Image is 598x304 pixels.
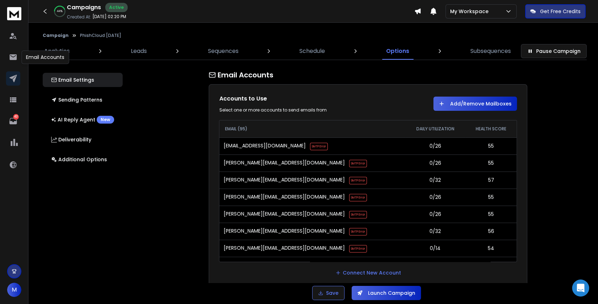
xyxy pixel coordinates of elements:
button: Deliverability [43,132,123,147]
button: Campaign [43,33,69,38]
p: [PERSON_NAME][EMAIL_ADDRESS][DOMAIN_NAME] [224,210,345,218]
button: Launch Campaign [352,286,421,300]
button: M [7,283,21,297]
div: Open Intercom Messenger [572,279,589,297]
td: 0/32 [405,223,465,240]
span: SMTP Error [349,228,367,235]
th: DAILY UTILIZATION [405,120,465,137]
p: PhishCloud [DATE] [80,33,121,38]
h1: Campaigns [67,3,101,12]
td: 55 [465,189,517,206]
p: Get Free Credits [540,8,581,15]
p: Subsequences [470,47,511,55]
div: New [97,116,114,124]
p: [PERSON_NAME][EMAIL_ADDRESS][DOMAIN_NAME] [224,244,345,253]
button: AI Reply AgentNew [43,113,123,127]
p: [PERSON_NAME][EMAIL_ADDRESS][DOMAIN_NAME] [224,159,345,167]
button: Get Free Credits [525,4,586,18]
p: Deliverability [51,136,91,143]
span: SMTP Error [349,194,367,201]
p: Additional Options [51,156,107,163]
p: My Workspace [450,8,491,15]
p: Options [386,47,409,55]
p: [EMAIL_ADDRESS][DOMAIN_NAME] [224,142,306,150]
div: Email Accounts [21,50,69,64]
td: 55 [465,206,517,223]
td: 0/14 [405,240,465,257]
td: 0/26 [405,137,465,154]
a: 43 [6,114,20,128]
td: 0/26 [405,206,465,223]
p: [PERSON_NAME][EMAIL_ADDRESS][DOMAIN_NAME] [224,193,345,201]
p: Analytics [44,47,70,55]
td: 55 [465,154,517,172]
td: 0/32 [405,172,465,189]
p: Sending Patterns [51,96,102,103]
button: Pause Campaign [521,44,587,58]
td: 0/20 [405,257,465,274]
p: [DATE] 02:20 PM [92,14,126,20]
p: Leads [131,47,147,55]
button: Sending Patterns [43,93,123,107]
span: SMTP Error [349,177,367,184]
th: EMAIL (95) [219,120,405,137]
p: Schedule [299,47,325,55]
div: Select one or more accounts to send emails from [219,107,361,113]
div: Active [105,3,128,12]
a: Subsequences [466,43,515,60]
a: Connect New Account [335,269,401,276]
td: 0/26 [405,189,465,206]
a: Schedule [295,43,329,60]
td: 0/26 [405,154,465,172]
span: SMTP Error [349,245,367,253]
a: Sequences [204,43,243,60]
td: 55 [465,137,517,154]
td: 54 [465,240,517,257]
p: AI Reply Agent [51,116,114,124]
td: 54 [465,257,517,274]
p: Created At: [67,14,91,20]
span: SMTP Error [310,143,328,150]
td: 57 [465,172,517,189]
a: Options [382,43,413,60]
p: Sequences [208,47,239,55]
p: Email Settings [51,76,94,83]
h1: Email Accounts [209,70,527,80]
p: [PERSON_NAME][EMAIL_ADDRESS][DOMAIN_NAME] [224,176,345,184]
p: 43 [13,114,19,120]
button: Additional Options [43,152,123,167]
h1: Accounts to Use [219,94,361,103]
span: SMTP Error [349,160,367,167]
button: Save [312,286,345,300]
img: logo [7,7,21,20]
a: Leads [127,43,151,60]
a: Analytics [40,43,74,60]
p: [PERSON_NAME][EMAIL_ADDRESS][DOMAIN_NAME] [224,261,345,270]
p: 44 % [57,9,63,13]
span: SMTP Error [349,211,367,218]
button: Add/Remove Mailboxes [433,97,517,111]
th: HEALTH SCORE [465,120,517,137]
p: [PERSON_NAME][EMAIL_ADDRESS][DOMAIN_NAME] [224,227,345,235]
button: Email Settings [43,73,123,87]
td: 56 [465,223,517,240]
